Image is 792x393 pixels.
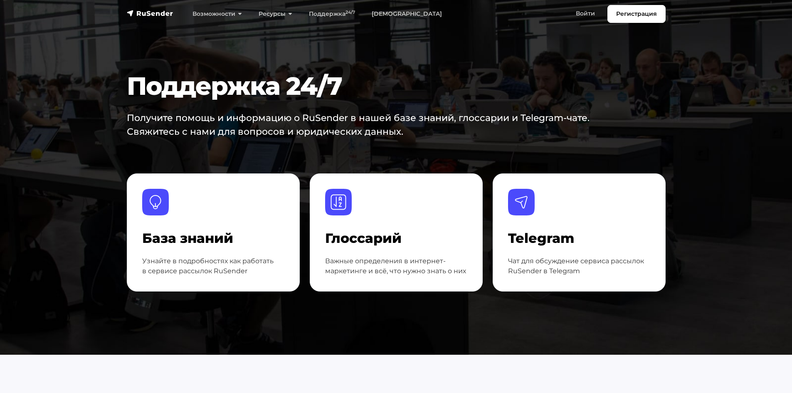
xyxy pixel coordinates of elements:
[184,5,250,22] a: Возможности
[345,10,355,15] sup: 24/7
[567,5,603,22] a: Войти
[325,256,467,276] p: Важные определения в интернет-маркетинге и всё, что нужно знать о них
[493,173,666,292] a: Telegram Telegram Чат для обсуждение сервиса рассылок RuSender в Telegram
[250,5,301,22] a: Ресурсы
[363,5,450,22] a: [DEMOGRAPHIC_DATA]
[142,230,284,246] h4: База знаний
[142,256,284,276] p: Узнайте в подробностях как работать в сервисе рассылок RuSender
[508,189,535,215] img: Telegram
[127,71,620,101] h1: Поддержка 24/7
[508,230,650,246] h4: Telegram
[508,256,650,276] p: Чат для обсуждение сервиса рассылок RuSender в Telegram
[325,230,467,246] h4: Глоссарий
[310,173,483,292] a: Глоссарий Глоссарий Важные определения в интернет-маркетинге и всё, что нужно знать о них
[127,9,173,17] img: RuSender
[301,5,363,22] a: Поддержка24/7
[325,189,352,215] img: Глоссарий
[607,5,666,23] a: Регистрация
[142,189,169,215] img: База знаний
[127,173,300,292] a: База знаний База знаний Узнайте в подробностях как работать в сервисе рассылок RuSender
[127,111,598,138] p: Получите помощь и информацию о RuSender в нашей базе знаний, глоссарии и Telegram-чате. Свяжитесь...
